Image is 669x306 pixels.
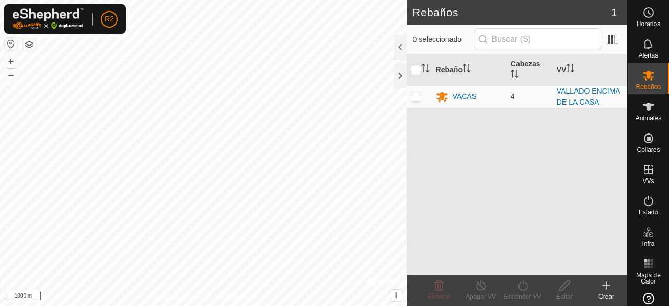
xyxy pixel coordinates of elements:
button: + [5,55,17,67]
div: Encender VV [502,292,544,301]
span: Estado [639,209,658,216]
button: – [5,69,17,81]
span: Horarios [637,21,660,27]
span: Infra [642,241,654,247]
th: VV [552,54,627,86]
span: Collares [637,146,660,153]
span: R2 [105,14,114,25]
button: Restablecer Mapa [5,38,17,50]
div: VACAS [453,91,477,102]
span: Eliminar [428,293,450,300]
span: 4 [511,92,515,100]
div: Editar [544,292,585,301]
h2: Rebaños [413,6,611,19]
input: Buscar (S) [475,28,601,50]
a: Política de Privacidad [149,292,209,302]
button: Capas del Mapa [23,38,36,51]
span: 0 seleccionado [413,34,475,45]
div: Apagar VV [460,292,502,301]
p-sorticon: Activar para ordenar [463,65,471,74]
span: Mapa de Calor [630,272,666,285]
span: i [395,291,397,300]
button: i [390,290,402,301]
p-sorticon: Activar para ordenar [421,65,430,74]
a: VALLADO ENCIMA DE LA CASA [557,87,620,106]
span: Animales [636,115,661,121]
img: Logo Gallagher [13,8,84,30]
a: Contáctenos [222,292,257,302]
span: 1 [611,5,617,20]
div: Crear [585,292,627,301]
span: Alertas [639,52,658,59]
th: Rebaño [432,54,506,86]
p-sorticon: Activar para ordenar [511,71,519,80]
span: VVs [642,178,654,184]
th: Cabezas [506,54,552,86]
span: Rebaños [636,84,661,90]
p-sorticon: Activar para ordenar [566,65,574,74]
